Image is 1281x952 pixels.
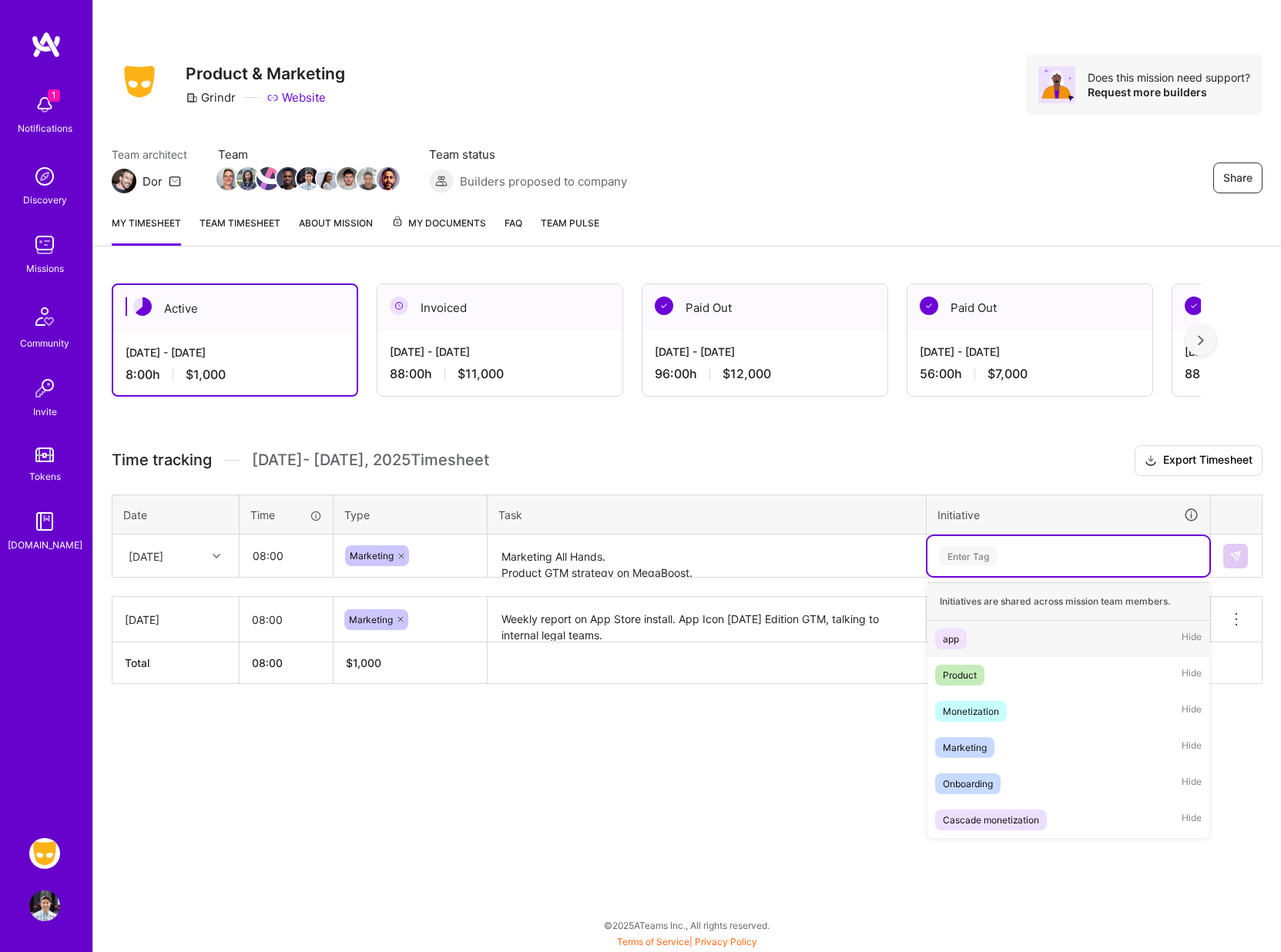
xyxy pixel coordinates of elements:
[655,297,673,315] img: Paid Out
[112,146,187,163] span: Team architect
[267,89,326,106] a: Website
[29,373,60,404] img: Invite
[35,448,54,462] img: tokens
[943,631,959,647] div: app
[33,404,57,420] div: Invite
[429,146,627,163] span: Team status
[258,166,278,192] a: Team Member Avatar
[112,494,240,535] th: Date
[943,703,999,719] div: Monetization
[489,536,924,577] textarea: Marketing All Hands. Product GTM strategy on MegaBoost. App Icon first look this week, working wi...
[1182,665,1202,686] span: Hide
[488,494,927,535] th: Task
[391,215,486,232] span: My Documents
[943,812,1039,828] div: Cascade monetization
[617,936,757,947] span: |
[20,335,69,351] div: Community
[357,167,380,190] img: Team Member Avatar
[1213,163,1263,193] button: Share
[489,598,924,641] textarea: Weekly report on App Store install. App Icon [DATE] Edition GTM, talking to internal legal teams.
[218,146,398,163] span: Team
[218,166,238,192] a: Team Member Avatar
[988,366,1028,382] span: $7,000
[391,215,486,246] a: My Documents
[29,468,61,484] div: Tokens
[240,642,334,684] th: 08:00
[907,284,1152,331] div: Paid Out
[298,166,318,192] a: Team Member Avatar
[240,599,333,640] input: HH:MM
[186,64,345,83] h3: Product & Marketing
[723,366,771,382] span: $12,000
[1182,810,1202,830] span: Hide
[1088,85,1250,99] div: Request more builders
[377,167,400,190] img: Team Member Avatar
[213,552,220,560] i: icon Chevron
[1088,70,1250,85] div: Does this mission need support?
[29,161,60,192] img: discovery
[216,167,240,190] img: Team Member Avatar
[26,298,63,335] img: Community
[460,173,627,189] span: Builders proposed to company
[337,167,360,190] img: Team Member Avatar
[29,506,60,537] img: guide book
[541,217,599,229] span: Team Pulse
[334,494,488,535] th: Type
[1185,297,1203,315] img: Paid Out
[642,284,887,331] div: Paid Out
[937,506,1199,524] div: Initiative
[505,215,522,246] a: FAQ
[390,366,610,382] div: 88:00 h
[92,906,1281,944] div: © 2025 ATeams Inc., All rights reserved.
[346,656,381,669] span: $ 1,000
[29,230,60,260] img: teamwork
[299,215,373,246] a: About Mission
[1198,335,1204,346] img: right
[377,284,622,331] div: Invoiced
[695,936,757,947] a: Privacy Policy
[358,166,378,192] a: Team Member Avatar
[278,166,298,192] a: Team Member Avatar
[1229,550,1242,562] img: Submit
[1182,773,1202,794] span: Hide
[940,544,997,568] div: Enter Tag
[338,166,358,192] a: Team Member Avatar
[927,582,1209,621] div: Initiatives are shared across mission team members.
[257,167,280,190] img: Team Member Avatar
[920,366,1140,382] div: 56:00 h
[25,838,64,869] a: Grindr: Product & Marketing
[390,297,408,315] img: Invoiced
[112,451,212,470] span: Time tracking
[29,89,60,120] img: bell
[18,120,72,136] div: Notifications
[378,166,398,192] a: Team Member Avatar
[920,297,938,315] img: Paid Out
[349,614,393,625] span: Marketing
[1145,453,1157,469] i: icon Download
[617,936,689,947] a: Terms of Service
[31,31,62,59] img: logo
[236,167,260,190] img: Team Member Avatar
[133,297,152,316] img: Active
[458,366,504,382] span: $11,000
[1182,629,1202,649] span: Hide
[186,89,236,106] div: Grindr
[200,215,280,246] a: Team timesheet
[1223,170,1252,186] span: Share
[8,537,82,553] div: [DOMAIN_NAME]
[112,215,181,246] a: My timesheet
[1182,737,1202,758] span: Hide
[169,175,181,187] i: icon Mail
[317,167,340,190] img: Team Member Avatar
[112,61,167,102] img: Company Logo
[250,507,322,523] div: Time
[129,548,163,564] div: [DATE]
[112,169,136,193] img: Team Architect
[541,215,599,246] a: Team Pulse
[943,776,993,792] div: Onboarding
[126,344,344,360] div: [DATE] - [DATE]
[125,612,226,628] div: [DATE]
[240,535,332,576] input: HH:MM
[429,169,454,193] img: Builders proposed to company
[238,166,258,192] a: Team Member Avatar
